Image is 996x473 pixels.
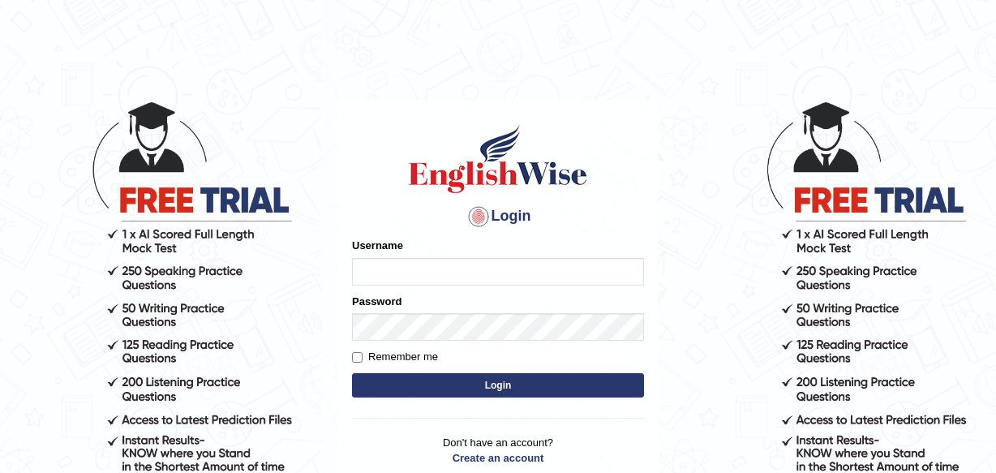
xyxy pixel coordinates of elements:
[352,294,401,309] label: Password
[352,238,403,253] label: Username
[406,123,590,196] img: Logo of English Wise sign in for intelligent practice with AI
[352,349,438,365] label: Remember me
[352,204,644,230] h4: Login
[352,450,644,466] a: Create an account
[352,373,644,398] button: Login
[352,352,363,363] input: Remember me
